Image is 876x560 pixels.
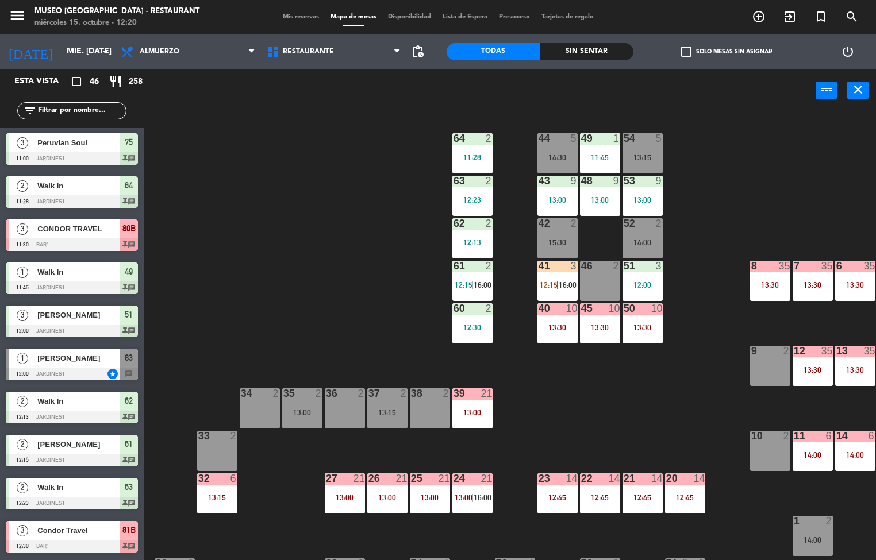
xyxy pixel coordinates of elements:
[623,196,663,204] div: 13:00
[37,524,120,536] span: Condor Travel
[471,493,474,502] span: |
[835,451,875,459] div: 14:00
[37,438,120,450] span: [PERSON_NAME]
[835,366,875,374] div: 13:30
[395,473,407,484] div: 21
[536,14,600,20] span: Tarjetas de regalo
[537,323,578,331] div: 13:30
[411,45,425,59] span: pending_actions
[751,261,752,271] div: 8
[623,281,663,289] div: 12:00
[681,47,772,57] label: Solo mesas sin asignar
[17,267,28,278] span: 1
[847,82,869,99] button: close
[655,261,662,271] div: 3
[608,303,620,314] div: 10
[681,47,691,57] span: check_box_outline_blank
[455,493,472,502] span: 13:00
[581,176,582,186] div: 48
[851,83,865,96] i: close
[125,351,133,365] span: 83
[863,346,875,356] div: 35
[353,473,364,484] div: 21
[37,481,120,493] span: Walk In
[566,473,577,484] div: 14
[485,261,492,271] div: 2
[693,473,705,484] div: 14
[778,261,790,271] div: 35
[825,431,832,441] div: 6
[125,265,133,279] span: 49
[37,137,120,149] span: Peruvian Soul
[452,153,493,161] div: 11:28
[793,536,833,544] div: 14:00
[481,473,492,484] div: 21
[613,176,620,186] div: 9
[471,280,474,289] span: |
[125,179,133,192] span: 64
[17,439,28,450] span: 2
[326,388,326,399] div: 36
[783,10,797,24] i: exit_to_app
[17,137,28,149] span: 3
[197,493,237,501] div: 13:15
[37,352,120,364] span: [PERSON_NAME]
[825,516,832,526] div: 2
[283,48,334,56] span: Restaurante
[37,395,120,407] span: Walk In
[358,388,364,399] div: 2
[410,493,450,501] div: 13:00
[37,180,120,192] span: Walk In
[437,14,493,20] span: Lista de Espera
[125,136,133,149] span: 75
[750,281,790,289] div: 13:30
[608,473,620,484] div: 14
[537,153,578,161] div: 14:30
[814,10,828,24] i: turned_in_not
[9,7,26,24] i: menu
[272,388,279,399] div: 2
[230,431,237,441] div: 2
[455,280,472,289] span: 12:15
[23,104,37,118] i: filter_list
[581,261,582,271] div: 46
[835,281,875,289] div: 13:30
[581,473,582,484] div: 22
[493,14,536,20] span: Pre-acceso
[485,218,492,229] div: 2
[452,196,493,204] div: 12:23
[559,280,577,289] span: 16:00
[17,482,28,493] span: 2
[282,408,322,416] div: 13:00
[666,473,667,484] div: 20
[230,473,237,484] div: 6
[485,133,492,144] div: 2
[655,176,662,186] div: 9
[570,176,577,186] div: 9
[623,323,663,331] div: 13:30
[452,408,493,416] div: 13:00
[109,75,122,88] i: restaurant
[125,394,133,408] span: 62
[367,493,408,501] div: 13:00
[566,303,577,314] div: 10
[816,82,837,99] button: power_input
[665,493,705,501] div: 12:45
[655,218,662,229] div: 2
[841,45,855,59] i: power_settings_new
